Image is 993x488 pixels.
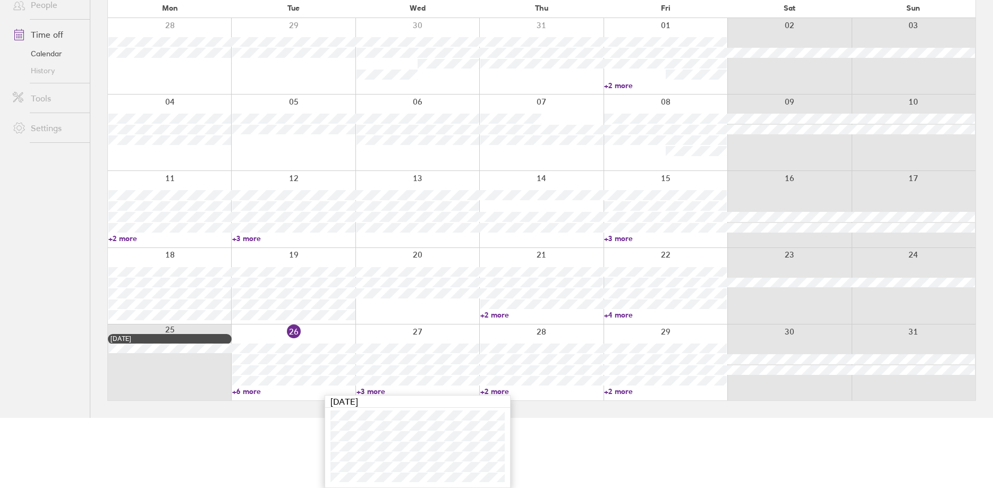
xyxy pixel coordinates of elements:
[604,81,727,90] a: +2 more
[4,117,90,139] a: Settings
[480,387,603,396] a: +2 more
[535,4,548,12] span: Thu
[480,310,603,320] a: +2 more
[604,310,727,320] a: +4 more
[784,4,795,12] span: Sat
[906,4,920,12] span: Sun
[4,88,90,109] a: Tools
[325,396,510,408] div: [DATE]
[4,24,90,45] a: Time off
[4,62,90,79] a: History
[410,4,426,12] span: Wed
[604,234,727,243] a: +3 more
[108,234,231,243] a: +2 more
[287,4,300,12] span: Tue
[661,4,671,12] span: Fri
[232,234,355,243] a: +3 more
[232,387,355,396] a: +6 more
[111,335,229,343] div: [DATE]
[357,387,479,396] a: +3 more
[4,45,90,62] a: Calendar
[162,4,178,12] span: Mon
[604,387,727,396] a: +2 more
